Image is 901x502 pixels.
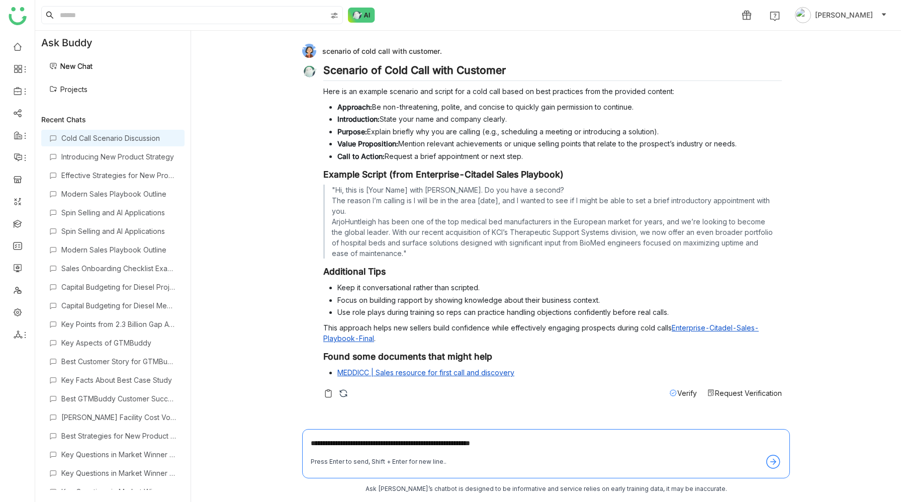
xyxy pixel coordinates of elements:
a: Projects [49,85,87,94]
strong: Value Proposition: [337,139,398,148]
div: Effective Strategies for New Product Launch [61,171,176,180]
p: This approach helps new sellers build confidence while effectively engaging prospects during cold... [323,322,782,344]
a: MEDDICC | Sales resource for first call and discovery [337,368,514,377]
div: Sales Onboarding Checklist Example [61,264,176,273]
li: Request a brief appointment or next step. [337,151,782,161]
li: State your name and company clearly. [337,114,782,124]
div: Key Questions in Market Winner Survey 2024 [61,487,176,496]
div: Ask Buddy [35,31,191,55]
button: [PERSON_NAME] [793,7,889,23]
p: "Hi, this is [Your Name] with [PERSON_NAME]. Do you have a second? The reason I’m calling is I wi... [332,185,775,259]
li: Mention relevant achievements or unique selling points that relate to the prospect’s industry or ... [337,138,782,149]
span: Verify [677,389,697,397]
li: Use role plays during training so reps can practice handling objections confidently before real c... [337,307,782,317]
strong: Call to Action: [337,152,385,160]
span: [PERSON_NAME] [815,10,873,21]
h2: Scenario of Cold Call with Customer [323,64,782,81]
div: Cold Call Scenario Discussion [61,134,176,142]
img: help.svg [770,11,780,21]
strong: Introduction: [337,115,380,123]
li: Keep it conversational rather than scripted. [337,282,782,293]
div: Ask [PERSON_NAME]’s chatbot is designed to be informative and service relies on early training da... [302,484,790,494]
h3: Example Script (from Enterprise-Citadel Sales Playbook) [323,169,782,180]
div: Capital Budgeting for Diesel Medical Services [61,301,176,310]
div: Capital Budgeting for Diesel Project [61,283,176,291]
img: search-type.svg [330,12,338,20]
div: Introducing New Product Strategy [61,152,176,161]
div: Key Facts About Best Case Study [61,376,176,384]
h3: Found some documents that might help [323,351,782,362]
img: regenerate-askbuddy.svg [338,388,348,398]
div: Spin Selling and AI Applications [61,227,176,235]
li: Explain briefly why you are calling (e.g., scheduling a meeting or introducing a solution). [337,126,782,137]
strong: Purpose: [337,127,367,136]
img: avatar [795,7,811,23]
div: [PERSON_NAME] Facility Cost Volume Profile [61,413,176,422]
img: copy-askbuddy.svg [323,388,333,398]
p: Here is an example scenario and script for a cold call based on best practices from the provided ... [323,86,782,97]
div: Key Points from 2.3 Billion Gap Article [61,320,176,328]
div: Recent Chats [41,115,185,124]
img: logo [9,7,27,25]
div: Best GTMBuddy Customer Success Story? [61,394,176,403]
div: Modern Sales Playbook Outline [61,190,176,198]
div: scenario of cold call with customer. [302,44,782,58]
h3: Additional Tips [323,266,782,277]
div: Best Strategies for New Product Launch [61,432,176,440]
img: ask-buddy-normal.svg [348,8,375,23]
span: Request Verification [715,389,782,397]
li: Focus on building rapport by showing knowledge about their business context. [337,295,782,305]
div: Modern Sales Playbook Outline [61,245,176,254]
div: Best Customer Story for GTMBuddy [61,357,176,366]
strong: Approach: [337,103,372,111]
div: Key Questions in Market Winner Survey 2024 [61,450,176,459]
li: Be non-threatening, polite, and concise to quickly gain permission to continue. [337,102,782,112]
a: New Chat [49,62,93,70]
div: Press Enter to send, Shift + Enter for new line.. [311,457,446,467]
div: Key Questions in Market Winner Survey 2024 [61,469,176,477]
div: Key Aspects of GTMBuddy [61,339,176,347]
div: Spin Selling and AI Applications [61,208,176,217]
